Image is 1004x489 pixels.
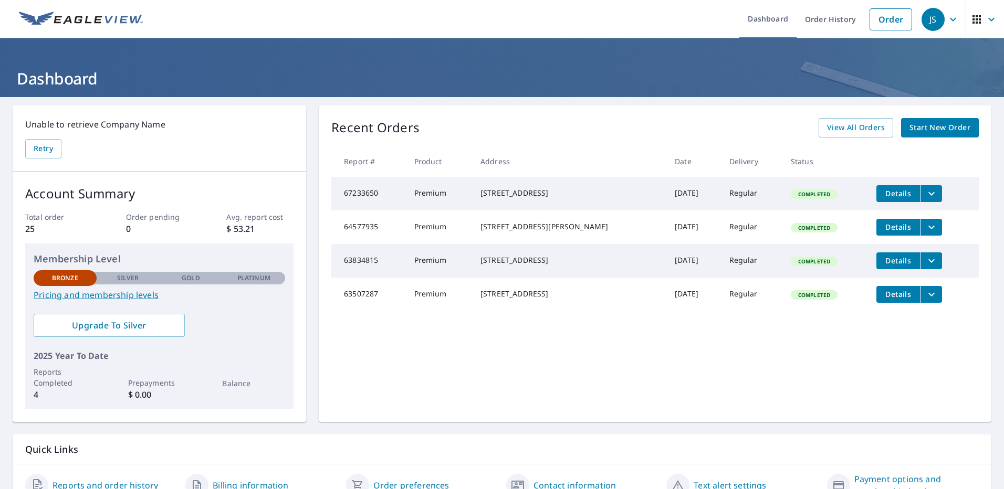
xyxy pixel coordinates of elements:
a: View All Orders [819,118,893,137]
p: Prepayments [128,377,191,388]
p: Total order [25,211,92,222]
td: Premium [406,244,472,278]
button: filesDropdownBtn-64577935 [921,219,942,236]
td: 67233650 [331,177,405,210]
p: Silver [117,273,139,283]
p: Account Summary [25,184,294,203]
p: 2025 Year To Date [34,349,285,362]
p: Balance [222,378,285,389]
td: [DATE] [666,210,720,244]
p: Platinum [237,273,270,283]
div: [STREET_ADDRESS] [480,289,658,299]
td: Premium [406,278,472,311]
h1: Dashboard [13,68,991,89]
td: [DATE] [666,278,720,311]
p: Recent Orders [331,118,420,137]
td: 63507287 [331,278,405,311]
p: Membership Level [34,252,285,266]
th: Delivery [721,146,782,177]
span: Retry [34,142,53,155]
td: Regular [721,177,782,210]
span: Start New Order [909,121,970,134]
button: filesDropdownBtn-63834815 [921,252,942,269]
span: Details [883,188,914,198]
span: View All Orders [827,121,885,134]
a: Order [870,8,912,30]
div: [STREET_ADDRESS] [480,188,658,198]
a: Upgrade To Silver [34,314,185,337]
span: Upgrade To Silver [42,320,176,331]
p: Gold [182,273,200,283]
span: Completed [792,190,836,198]
span: Details [883,256,914,265]
a: Pricing and membership levels [34,289,285,301]
td: [DATE] [666,177,720,210]
td: Regular [721,278,782,311]
th: Status [782,146,868,177]
th: Date [666,146,720,177]
p: 0 [126,222,193,235]
td: Premium [406,177,472,210]
p: 4 [34,388,97,401]
td: 63834815 [331,244,405,278]
div: [STREET_ADDRESS][PERSON_NAME] [480,221,658,232]
button: detailsBtn-67233650 [876,185,921,202]
span: Completed [792,291,836,299]
span: Completed [792,258,836,265]
th: Report # [331,146,405,177]
button: filesDropdownBtn-67233650 [921,185,942,202]
img: EV Logo [19,12,143,27]
p: Reports Completed [34,366,97,388]
div: [STREET_ADDRESS] [480,255,658,265]
th: Product [406,146,472,177]
span: Completed [792,224,836,231]
p: Avg. report cost [226,211,294,222]
button: detailsBtn-63834815 [876,252,921,269]
span: Details [883,222,914,232]
a: Start New Order [901,118,979,137]
div: JS [922,8,945,31]
td: Regular [721,210,782,244]
p: $ 0.00 [128,388,191,401]
th: Address [472,146,666,177]
button: detailsBtn-63507287 [876,286,921,303]
p: Bronze [52,273,78,283]
button: Retry [25,139,61,158]
button: detailsBtn-64577935 [876,219,921,236]
p: $ 53.21 [226,222,294,235]
p: Unable to retrieve Company Name [25,118,294,131]
td: 64577935 [331,210,405,244]
td: [DATE] [666,244,720,278]
td: Premium [406,210,472,244]
button: filesDropdownBtn-63507287 [921,286,942,303]
td: Regular [721,244,782,278]
p: Order pending [126,211,193,222]
p: Quick Links [25,443,979,456]
p: 25 [25,222,92,235]
span: Details [883,289,914,299]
